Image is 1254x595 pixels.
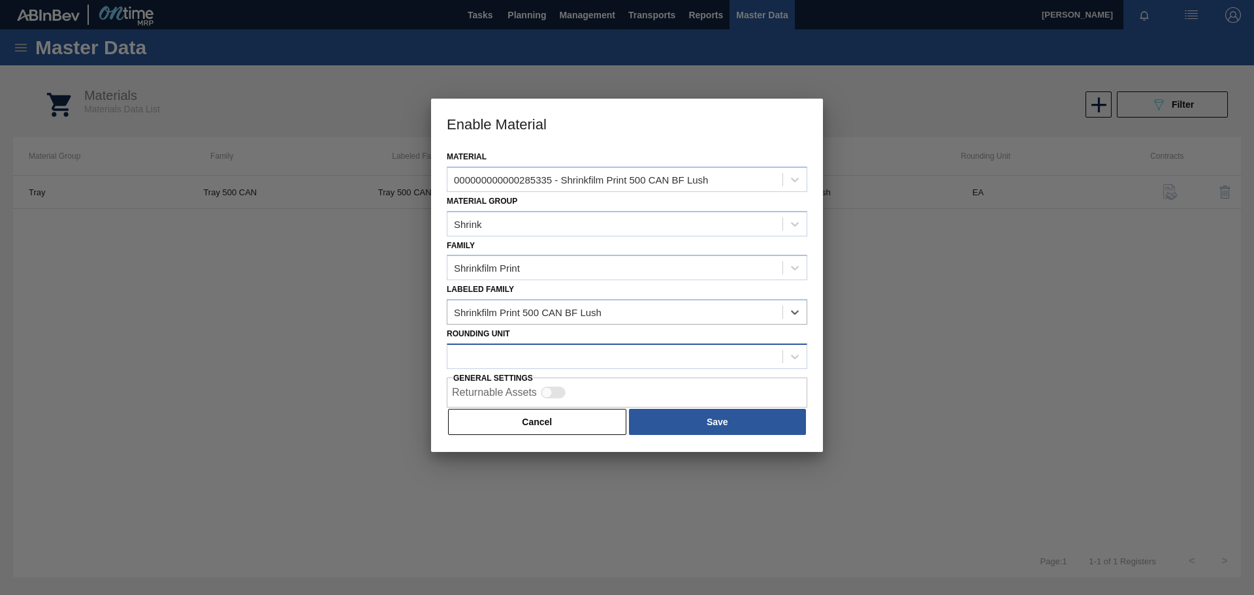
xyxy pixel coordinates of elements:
[447,329,510,338] label: Rounding Unit
[454,263,520,274] div: Shrinkfilm Print
[452,387,537,398] label: Returnable Assets
[431,99,823,148] h3: Enable Material
[629,409,806,435] button: Save
[453,374,533,383] label: General settings
[448,409,626,435] button: Cancel
[447,285,514,294] label: Labeled Family
[447,152,487,161] label: Material
[447,241,475,250] label: Family
[447,197,517,206] label: Material Group
[454,174,708,185] div: 000000000000285335 - Shrinkfilm Print 500 CAN BF Lush
[454,307,602,318] div: Shrinkfilm Print 500 CAN BF Lush
[454,218,482,229] div: Shrink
